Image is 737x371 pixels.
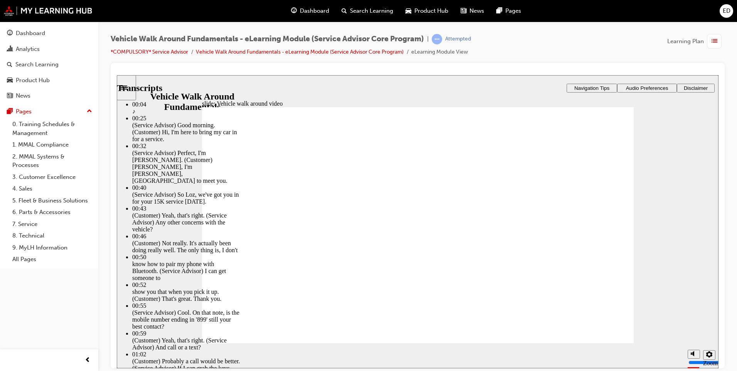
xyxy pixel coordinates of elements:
[427,35,429,44] span: |
[445,35,471,43] div: Attempted
[454,3,490,19] a: news-iconNews
[342,6,347,16] span: search-icon
[3,105,95,119] button: Pages
[9,139,95,151] a: 1. MMAL Compliance
[667,37,704,46] span: Learning Plan
[16,91,30,100] div: News
[16,29,45,38] div: Dashboard
[15,276,123,283] div: 01:02
[9,151,95,171] a: 2. MMAL Systems & Processes
[16,45,40,54] div: Analytics
[87,106,92,116] span: up-icon
[196,49,404,55] a: Vehicle Walk Around Fundamentals - eLearning Module (Service Advisor Core Program)
[9,206,95,218] a: 6. Parts & Accessories
[720,4,733,18] button: ED
[3,25,95,105] button: DashboardAnalyticsSearch LearningProduct HubNews
[15,262,123,276] div: (Customer) Yeah, that's right. (Service Advisor) And call or a text?
[7,61,12,68] span: search-icon
[111,35,424,44] span: Vehicle Walk Around Fundamentals - eLearning Module (Service Advisor Core Program)
[4,6,93,16] img: mmal
[7,77,13,84] span: car-icon
[505,7,521,15] span: Pages
[291,6,297,16] span: guage-icon
[414,7,448,15] span: Product Hub
[7,30,13,37] span: guage-icon
[7,108,13,115] span: pages-icon
[9,118,95,139] a: 0. Training Schedules & Management
[16,107,32,116] div: Pages
[712,37,717,46] span: list-icon
[3,42,95,56] a: Analytics
[399,3,454,19] a: car-iconProduct Hub
[85,356,91,365] span: prev-icon
[490,3,527,19] a: pages-iconPages
[7,93,13,99] span: news-icon
[9,242,95,254] a: 9. MyLH Information
[15,60,59,69] div: Search Learning
[3,57,95,72] a: Search Learning
[15,283,123,304] div: (Customer) Probably a call would be better. (Service Advisor) If I can grab the keys. (Customer) ...
[9,218,95,230] a: 7. Service
[723,7,730,15] span: ED
[16,76,50,85] div: Product Hub
[7,46,13,53] span: chart-icon
[469,7,484,15] span: News
[667,34,725,49] button: Learning Plan
[9,171,95,183] a: 3. Customer Excellence
[9,230,95,242] a: 8. Technical
[3,26,95,40] a: Dashboard
[432,34,442,44] span: learningRecordVerb_ATTEMPT-icon
[3,89,95,103] a: News
[335,3,399,19] a: search-iconSearch Learning
[406,6,411,16] span: car-icon
[496,6,502,16] span: pages-icon
[9,195,95,207] a: 5. Fleet & Business Solutions
[111,49,188,55] a: *COMPULSORY* Service Advisor
[3,73,95,88] a: Product Hub
[285,3,335,19] a: guage-iconDashboard
[461,6,466,16] span: news-icon
[9,253,95,265] a: All Pages
[9,183,95,195] a: 4. Sales
[300,7,329,15] span: Dashboard
[350,7,393,15] span: Search Learning
[411,48,468,57] li: eLearning Module View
